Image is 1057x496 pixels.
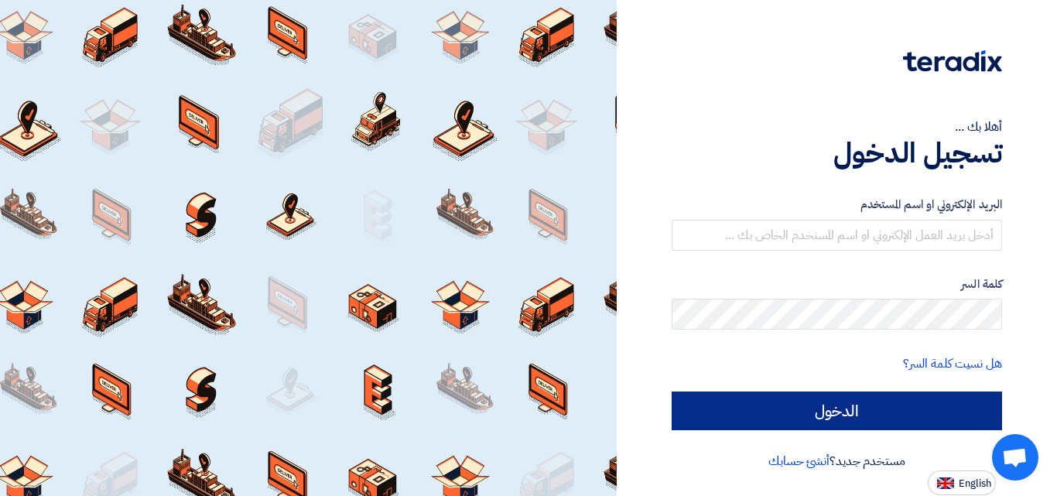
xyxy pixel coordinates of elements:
[903,50,1002,72] img: Teradix logo
[903,354,1002,373] a: هل نسيت كلمة السر؟
[672,392,1002,430] input: الدخول
[672,118,1002,136] div: أهلا بك ...
[928,470,996,495] button: English
[937,477,954,489] img: en-US.png
[672,196,1002,214] label: البريد الإلكتروني او اسم المستخدم
[768,452,830,470] a: أنشئ حسابك
[672,136,1002,170] h1: تسجيل الدخول
[672,275,1002,293] label: كلمة السر
[672,452,1002,470] div: مستخدم جديد؟
[959,478,991,489] span: English
[672,220,1002,251] input: أدخل بريد العمل الإلكتروني او اسم المستخدم الخاص بك ...
[992,434,1038,481] a: Open chat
